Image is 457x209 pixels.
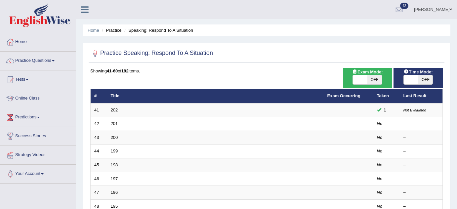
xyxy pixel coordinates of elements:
[0,165,76,181] a: Your Account
[111,176,118,181] a: 197
[111,121,118,126] a: 201
[377,204,383,209] em: No
[403,108,426,112] small: Not Evaluated
[91,89,107,103] th: #
[121,68,129,73] b: 192
[90,68,443,74] div: Showing of items.
[403,135,439,141] div: –
[0,108,76,125] a: Predictions
[100,27,121,33] li: Practice
[377,135,383,140] em: No
[377,148,383,153] em: No
[401,68,435,75] span: Time Mode:
[0,33,76,49] a: Home
[381,106,389,113] span: You can still take this question
[367,75,382,84] span: OFF
[0,146,76,162] a: Strategy Videos
[91,186,107,200] td: 47
[91,158,107,172] td: 45
[111,135,118,140] a: 200
[343,68,392,88] div: Show exams occurring in exams
[111,148,118,153] a: 199
[377,190,383,195] em: No
[400,3,408,9] span: 42
[91,117,107,131] td: 42
[350,68,385,75] span: Exam Mode:
[0,127,76,144] a: Success Stories
[111,204,118,209] a: 195
[88,28,99,33] a: Home
[0,89,76,106] a: Online Class
[400,89,443,103] th: Last Result
[107,89,324,103] th: Title
[0,70,76,87] a: Tests
[91,131,107,145] td: 43
[403,121,439,127] div: –
[123,27,193,33] li: Speaking: Respond To A Situation
[111,190,118,195] a: 196
[418,75,433,84] span: OFF
[403,176,439,182] div: –
[90,48,213,58] h2: Practice Speaking: Respond To A Situation
[373,89,400,103] th: Taken
[107,68,118,73] b: 41-60
[91,145,107,158] td: 44
[403,189,439,196] div: –
[111,107,118,112] a: 202
[0,52,76,68] a: Practice Questions
[327,93,360,98] a: Exam Occurring
[377,162,383,167] em: No
[91,172,107,186] td: 46
[403,148,439,154] div: –
[377,176,383,181] em: No
[377,121,383,126] em: No
[403,162,439,168] div: –
[91,103,107,117] td: 41
[111,162,118,167] a: 198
